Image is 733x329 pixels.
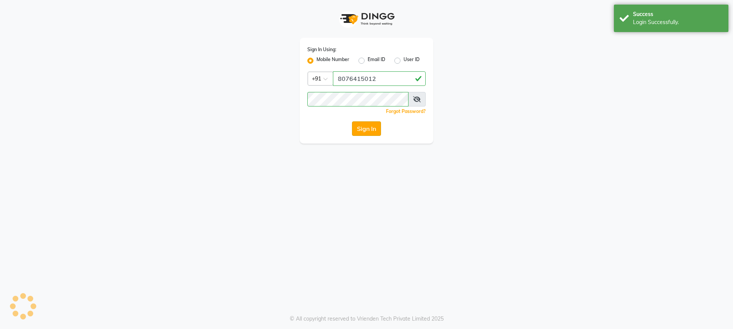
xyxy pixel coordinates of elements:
img: logo1.svg [336,8,397,30]
label: User ID [404,56,420,65]
label: Sign In Using: [307,46,336,53]
a: Forgot Password? [386,108,426,114]
label: Email ID [368,56,385,65]
div: Login Successfully. [633,18,723,26]
div: Success [633,10,723,18]
label: Mobile Number [316,56,349,65]
button: Sign In [352,121,381,136]
input: Username [307,92,408,106]
input: Username [333,71,426,86]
